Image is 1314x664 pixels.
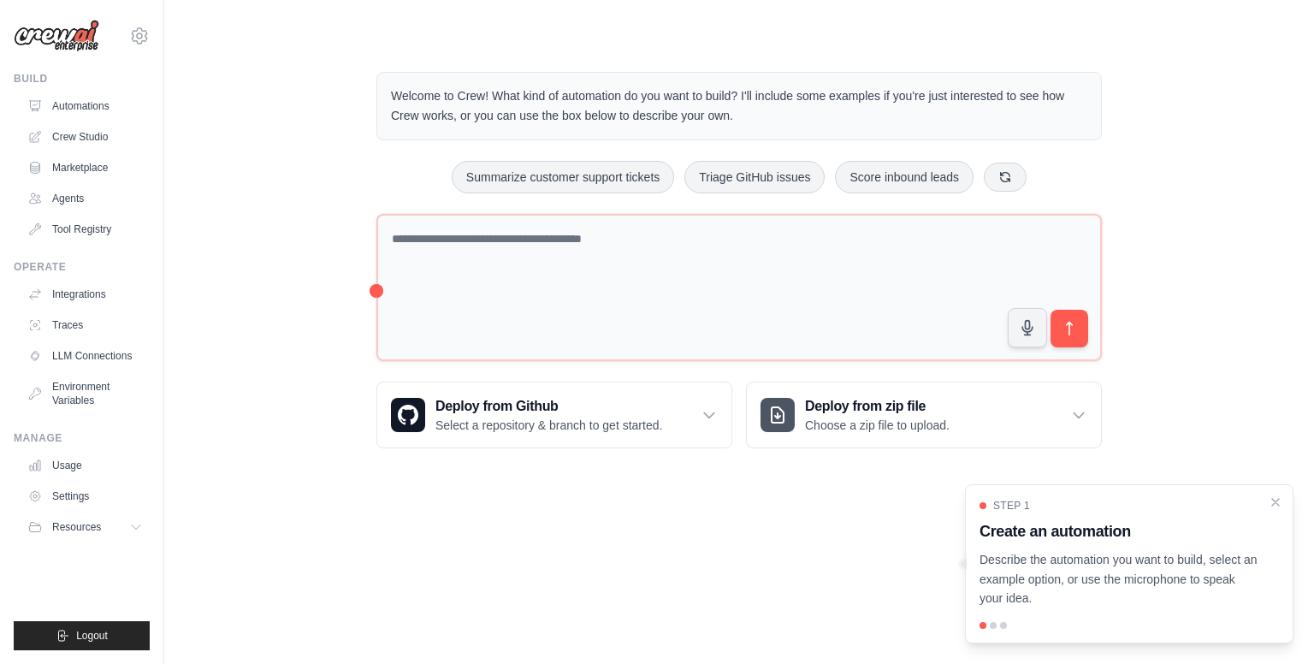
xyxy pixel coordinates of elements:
h3: Create an automation [980,519,1258,543]
p: Select a repository & branch to get started. [435,417,662,434]
p: Choose a zip file to upload. [805,417,950,434]
a: Automations [21,92,150,120]
a: Environment Variables [21,373,150,414]
button: Summarize customer support tickets [452,161,674,193]
button: Close walkthrough [1269,495,1282,509]
p: Welcome to Crew! What kind of automation do you want to build? I'll include some examples if you'... [391,86,1087,126]
div: Build [14,72,150,86]
div: Operate [14,260,150,274]
h3: Deploy from zip file [805,396,950,417]
div: Manage [14,431,150,445]
a: Tool Registry [21,216,150,243]
img: Logo [14,20,99,52]
button: Score inbound leads [835,161,974,193]
button: Triage GitHub issues [684,161,825,193]
button: Logout [14,621,150,650]
span: Logout [76,629,108,643]
a: Traces [21,311,150,339]
h3: Deploy from Github [435,396,662,417]
a: Crew Studio [21,123,150,151]
a: Settings [21,483,150,510]
a: LLM Connections [21,342,150,370]
a: Integrations [21,281,150,308]
p: Describe the automation you want to build, select an example option, or use the microphone to spe... [980,550,1258,608]
button: Resources [21,513,150,541]
span: Step 1 [993,499,1030,513]
a: Usage [21,452,150,479]
a: Marketplace [21,154,150,181]
a: Agents [21,185,150,212]
span: Resources [52,520,101,534]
